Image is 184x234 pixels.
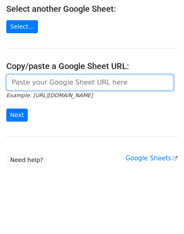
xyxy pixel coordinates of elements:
[142,194,184,234] iframe: Chat Widget
[6,4,178,14] h4: Select another Google Sheet:
[6,20,38,33] a: Select...
[6,74,173,90] input: Paste your Google Sheet URL here
[6,154,47,167] a: Need help?
[6,109,28,122] input: Next
[6,61,178,71] h4: Copy/paste a Google Sheet URL:
[6,92,93,98] small: Example: [URL][DOMAIN_NAME]
[125,154,178,162] a: Google Sheets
